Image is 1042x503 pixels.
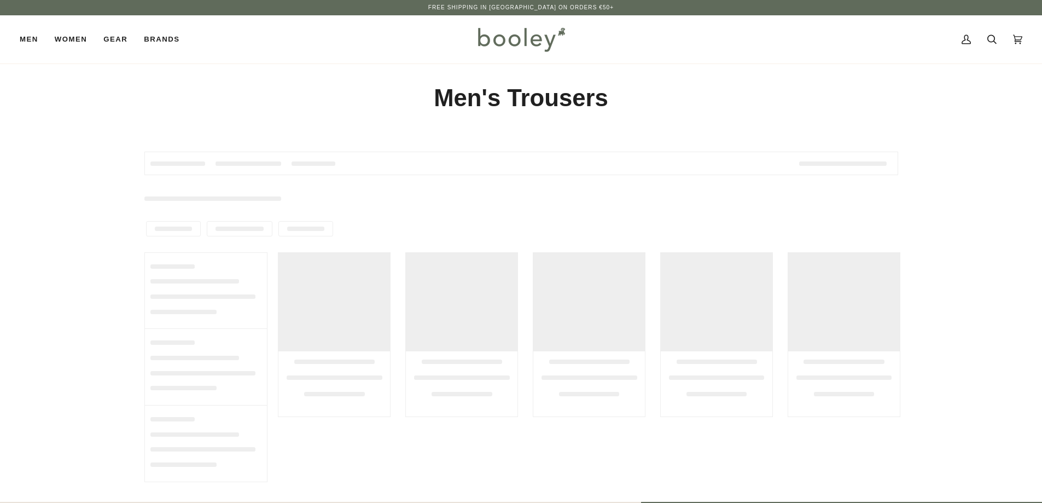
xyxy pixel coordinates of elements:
span: Gear [103,34,127,45]
img: Booley [473,24,569,55]
a: Gear [95,15,136,63]
span: Men [20,34,38,45]
p: Free Shipping in [GEOGRAPHIC_DATA] on Orders €50+ [428,3,614,12]
a: Brands [136,15,188,63]
a: Men [20,15,46,63]
span: Women [55,34,87,45]
h1: Men's Trousers [144,83,898,113]
a: Women [46,15,95,63]
span: Brands [144,34,179,45]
